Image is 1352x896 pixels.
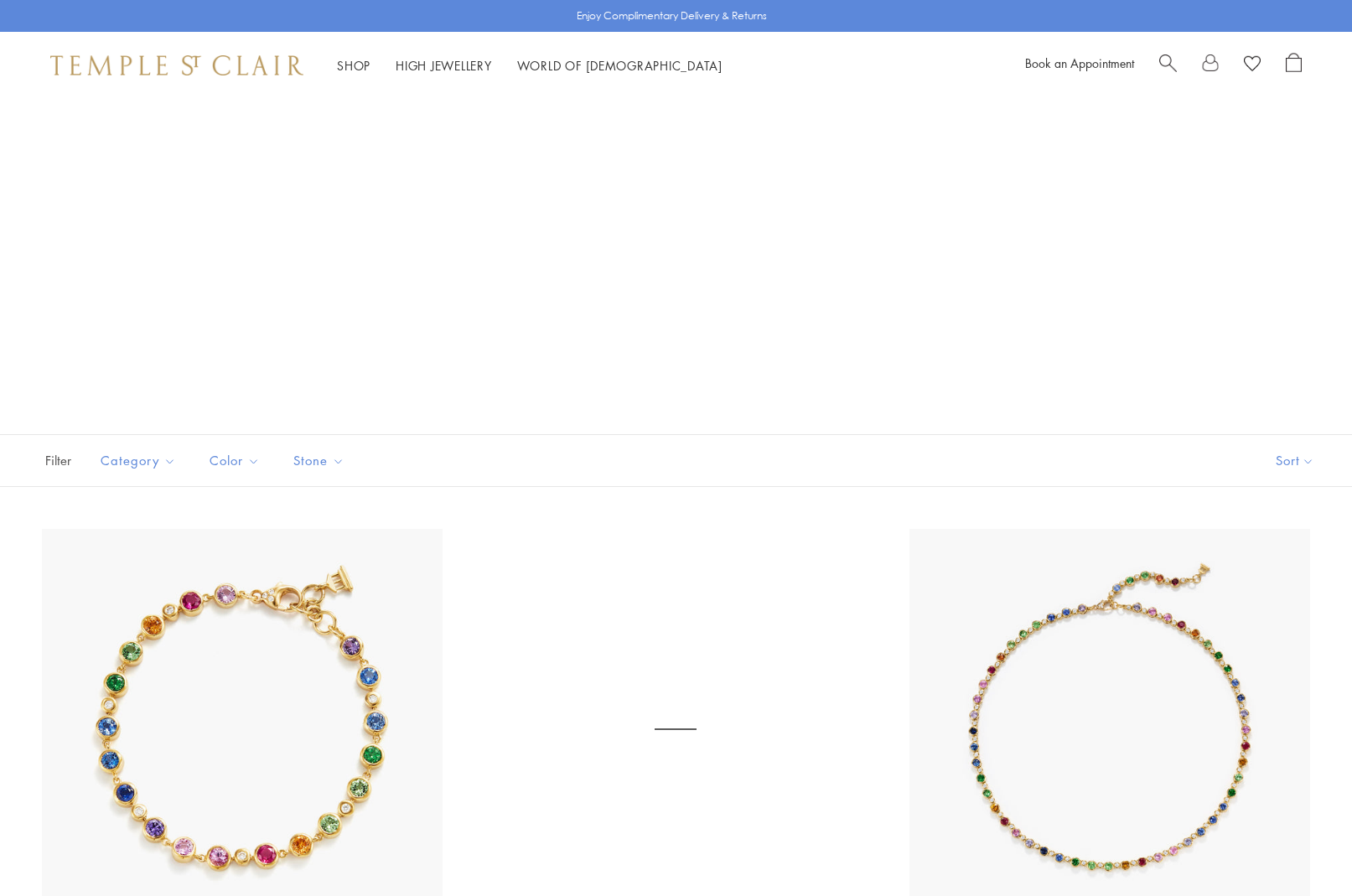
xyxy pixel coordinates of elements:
[337,55,723,76] nav: Main navigation
[337,57,370,74] a: ShopShop
[285,450,357,471] span: Stone
[517,57,723,74] a: World of [DEMOGRAPHIC_DATA]World of [DEMOGRAPHIC_DATA]
[577,8,767,24] p: Enjoy Complimentary Delivery & Returns
[50,55,303,75] img: Temple St. Clair
[1286,53,1302,78] a: Open Shopping Bag
[92,450,189,471] span: Category
[281,442,357,479] button: Stone
[396,57,492,74] a: High JewelleryHigh Jewellery
[1025,54,1134,71] a: Book an Appointment
[201,450,272,471] span: Color
[1159,53,1177,78] a: Search
[88,442,189,479] button: Category
[197,442,272,479] button: Color
[1244,53,1261,78] a: View Wishlist
[1238,435,1352,486] button: Show sort by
